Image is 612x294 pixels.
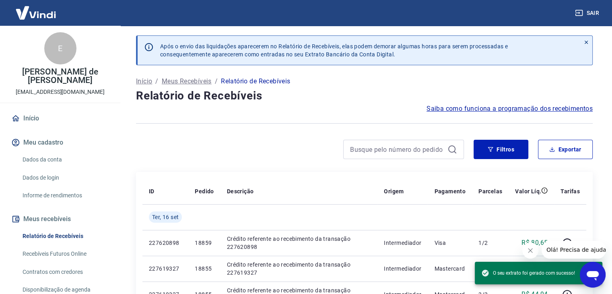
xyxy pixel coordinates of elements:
[580,262,606,288] iframe: Botão para abrir a janela de mensagens
[149,187,155,195] p: ID
[434,265,466,273] p: Mastercard
[515,187,541,195] p: Valor Líq.
[10,0,62,25] img: Vindi
[5,6,68,12] span: Olá! Precisa de ajuda?
[478,239,502,247] p: 1/2
[195,239,214,247] p: 18859
[221,77,290,86] p: Relatório de Recebíveis
[560,187,580,195] p: Tarifas
[136,88,593,104] h4: Relatório de Recebíveis
[10,210,111,228] button: Meus recebíveis
[427,104,593,114] a: Saiba como funciona a programação dos recebimentos
[195,265,214,273] p: 18855
[434,187,466,195] p: Pagamento
[10,134,111,151] button: Meu cadastro
[478,187,502,195] p: Parcelas
[136,77,152,86] a: Início
[350,143,444,155] input: Busque pelo número do pedido
[481,269,575,277] span: O seu extrato foi gerado com sucesso!
[384,239,421,247] p: Intermediador
[6,68,114,85] p: [PERSON_NAME] de [PERSON_NAME]
[160,42,508,58] p: Após o envio das liquidações aparecerem no Relatório de Recebíveis, elas podem demorar algumas ho...
[19,170,111,186] a: Dados de login
[434,239,466,247] p: Visa
[155,77,158,86] p: /
[19,246,111,262] a: Recebíveis Futuros Online
[227,187,254,195] p: Descrição
[227,261,371,277] p: Crédito referente ao recebimento da transação 227619327
[19,151,111,168] a: Dados da conta
[162,77,212,86] a: Meus Recebíveis
[474,140,528,159] button: Filtros
[19,264,111,280] a: Contratos com credores
[521,238,548,248] p: R$ 80,65
[149,265,182,273] p: 227619327
[149,239,182,247] p: 227620898
[542,241,606,259] iframe: Mensagem da empresa
[522,242,538,259] iframe: Fechar mensagem
[384,265,421,273] p: Intermediador
[19,187,111,204] a: Informe de rendimentos
[215,77,218,86] p: /
[538,140,593,159] button: Exportar
[384,187,404,195] p: Origem
[152,213,179,221] span: Ter, 16 set
[195,187,214,195] p: Pedido
[573,6,602,21] button: Sair
[44,32,76,64] div: E
[16,88,105,96] p: [EMAIL_ADDRESS][DOMAIN_NAME]
[19,228,111,244] a: Relatório de Recebíveis
[227,235,371,251] p: Crédito referente ao recebimento da transação 227620898
[10,110,111,127] a: Início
